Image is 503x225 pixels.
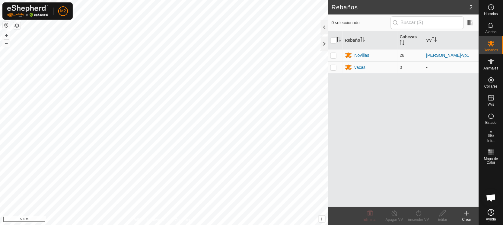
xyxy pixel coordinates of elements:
[485,30,497,34] span: Alertas
[3,22,10,29] button: Restablecer Mapa
[319,216,325,222] button: i
[484,66,498,70] span: Animales
[479,207,503,223] a: Ayuda
[382,217,406,222] div: Apagar VV
[355,52,369,59] div: Novillas
[488,103,494,106] span: VVs
[400,53,405,58] span: 28
[432,38,437,43] p-sorticon: Activar para ordenar
[336,38,341,43] p-sorticon: Activar para ordenar
[485,121,497,124] span: Estado
[486,217,496,221] span: Ayuda
[484,12,498,16] span: Horarios
[400,41,405,46] p-sorticon: Activar para ordenar
[455,217,479,222] div: Crear
[3,32,10,39] button: +
[406,217,431,222] div: Encender VV
[424,61,479,73] td: -
[332,20,391,26] span: 0 seleccionado
[487,139,495,143] span: Infra
[484,85,498,88] span: Collares
[484,48,498,52] span: Rebaños
[332,4,470,11] h2: Rebaños
[60,8,66,14] span: M2
[342,31,397,50] th: Rebaño
[431,217,455,222] div: Editar
[397,31,424,50] th: Cabezas
[482,189,500,207] div: Chat abierto
[364,217,377,222] span: Eliminar
[3,40,10,47] button: –
[470,3,473,12] span: 2
[424,31,479,50] th: VV
[360,38,365,43] p-sorticon: Activar para ordenar
[355,64,366,71] div: vacas
[400,65,402,70] span: 0
[175,217,195,223] a: Contáctenos
[133,217,167,223] a: Política de Privacidad
[481,157,501,164] span: Mapa de Calor
[391,16,464,29] input: Buscar (S)
[321,216,323,221] span: i
[7,5,48,17] img: Logo Gallagher
[426,53,469,58] a: [PERSON_NAME]-vp1
[13,22,21,29] button: Capas del Mapa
